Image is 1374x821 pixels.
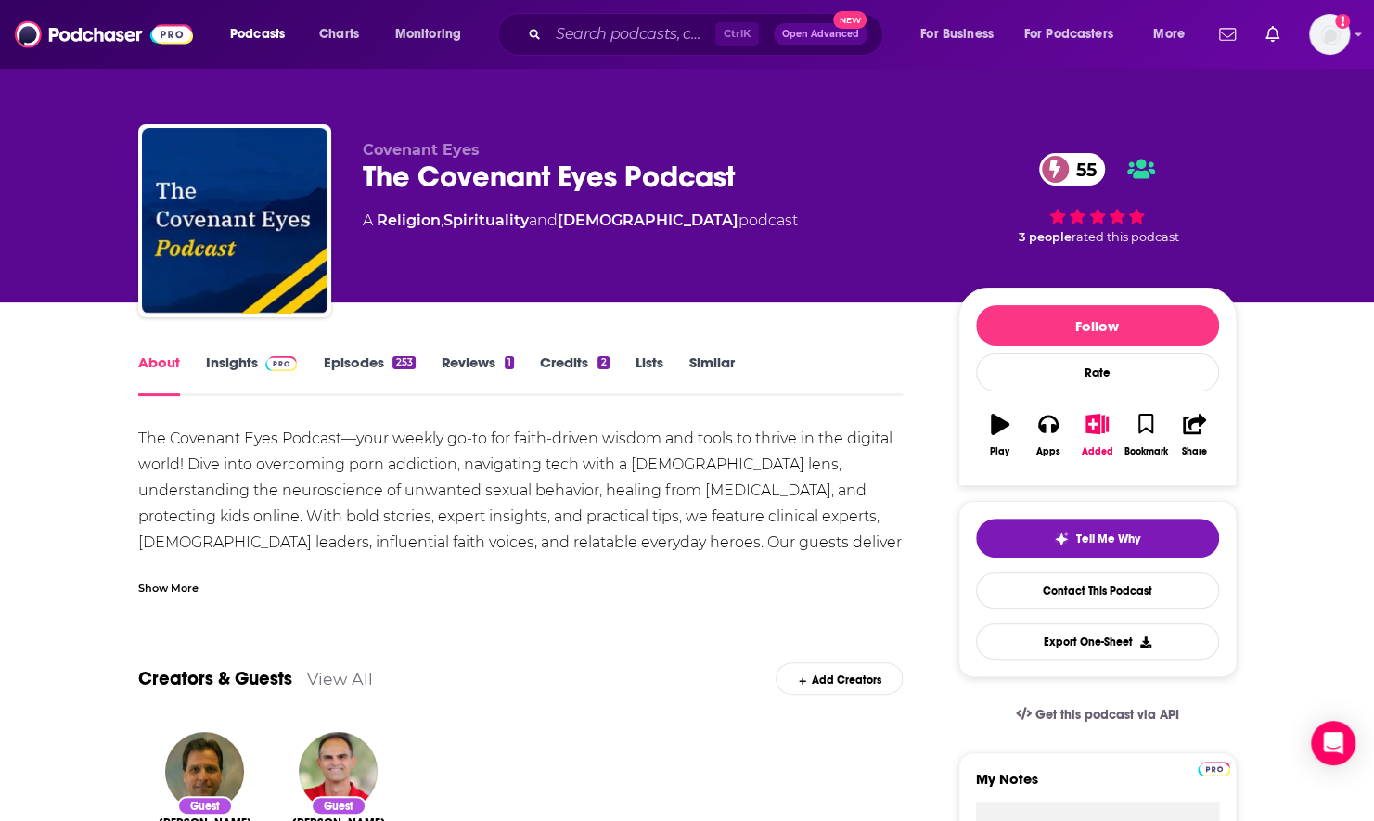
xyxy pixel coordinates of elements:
[1036,446,1060,457] div: Apps
[1012,19,1140,49] button: open menu
[558,212,738,229] a: [DEMOGRAPHIC_DATA]
[774,23,867,45] button: Open AdvancedNew
[1039,153,1106,186] a: 55
[1122,402,1170,468] button: Bookmark
[138,667,292,690] a: Creators & Guests
[515,13,901,56] div: Search podcasts, credits, & more...
[319,21,359,47] span: Charts
[976,519,1219,558] button: tell me why sparkleTell Me Why
[636,353,663,396] a: Lists
[177,796,233,815] div: Guest
[1311,721,1355,765] div: Open Intercom Messenger
[1309,14,1350,55] span: Logged in as nwierenga
[529,212,558,229] span: and
[307,669,373,688] a: View All
[976,402,1024,468] button: Play
[441,212,443,229] span: ,
[1258,19,1287,50] a: Show notifications dropdown
[958,141,1237,256] div: 55 3 peoplerated this podcast
[382,19,485,49] button: open menu
[976,353,1219,391] div: Rate
[1072,402,1121,468] button: Added
[1182,446,1207,457] div: Share
[1024,402,1072,468] button: Apps
[1198,759,1230,776] a: Pro website
[1058,153,1106,186] span: 55
[976,572,1219,609] a: Contact This Podcast
[920,21,994,47] span: For Business
[323,353,415,396] a: Episodes253
[540,353,609,396] a: Credits2
[230,21,285,47] span: Podcasts
[377,212,441,229] a: Religion
[363,210,798,232] div: A podcast
[311,796,366,815] div: Guest
[1212,19,1243,50] a: Show notifications dropdown
[597,356,609,369] div: 2
[165,732,244,811] img: Tim Winter
[1072,230,1179,244] span: rated this podcast
[363,141,480,159] span: Covenant Eyes
[265,356,298,371] img: Podchaser Pro
[299,732,378,811] img: Jeff Jerina
[206,353,298,396] a: InsightsPodchaser Pro
[833,11,867,29] span: New
[1140,19,1208,49] button: open menu
[990,446,1009,457] div: Play
[1054,532,1069,546] img: tell me why sparkle
[715,22,759,46] span: Ctrl K
[442,353,514,396] a: Reviews1
[1001,692,1194,738] a: Get this podcast via API
[976,623,1219,660] button: Export One-Sheet
[1082,446,1113,457] div: Added
[548,19,715,49] input: Search podcasts, credits, & more...
[776,662,903,695] div: Add Creators
[1198,762,1230,776] img: Podchaser Pro
[1335,14,1350,29] svg: Add a profile image
[1034,707,1178,723] span: Get this podcast via API
[1124,446,1167,457] div: Bookmark
[1024,21,1113,47] span: For Podcasters
[395,21,461,47] span: Monitoring
[782,30,859,39] span: Open Advanced
[505,356,514,369] div: 1
[138,353,180,396] a: About
[307,19,370,49] a: Charts
[1076,532,1140,546] span: Tell Me Why
[443,212,529,229] a: Spirituality
[689,353,735,396] a: Similar
[15,17,193,52] img: Podchaser - Follow, Share and Rate Podcasts
[907,19,1017,49] button: open menu
[142,128,327,314] img: The Covenant Eyes Podcast
[976,305,1219,346] button: Follow
[1170,402,1218,468] button: Share
[392,356,415,369] div: 253
[1309,14,1350,55] img: User Profile
[138,426,904,660] div: The Covenant Eyes Podcast—your weekly go-to for faith-driven wisdom and tools to thrive in the di...
[1309,14,1350,55] button: Show profile menu
[1019,230,1072,244] span: 3 people
[1153,21,1185,47] span: More
[976,770,1219,802] label: My Notes
[217,19,309,49] button: open menu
